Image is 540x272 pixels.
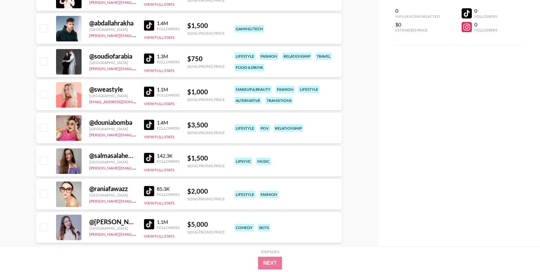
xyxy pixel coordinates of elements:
div: 0 [395,8,440,14]
img: TikTok [144,186,154,196]
div: [GEOGRAPHIC_DATA] [89,160,136,164]
div: Followers [157,159,180,164]
div: music [256,158,271,165]
div: gaming/tech [234,25,264,32]
div: [GEOGRAPHIC_DATA] [89,126,136,131]
div: makeup & beauty [234,86,272,93]
button: View Full Stats [144,2,174,7]
img: TikTok [144,153,154,163]
div: comedy [234,224,254,231]
div: Song Promo Price [187,97,225,102]
div: food & drink [234,64,264,71]
div: [GEOGRAPHIC_DATA] [89,193,136,197]
div: lifestyle [234,191,256,198]
div: Followers [474,28,497,32]
div: relationship [274,125,303,132]
a: [PERSON_NAME][EMAIL_ADDRESS][DOMAIN_NAME] [89,164,184,170]
div: 0 [474,8,497,14]
div: @ raniafawazz [89,185,136,193]
div: transitions [265,97,293,104]
div: [GEOGRAPHIC_DATA] [89,226,136,231]
div: [GEOGRAPHIC_DATA] [89,27,136,32]
a: [PERSON_NAME][EMAIL_ADDRESS][DOMAIN_NAME] [89,197,184,204]
div: 0 [474,21,497,28]
div: @ sweastyle [89,85,136,93]
div: 1.1M [157,86,180,93]
div: pov [259,125,270,132]
a: [EMAIL_ADDRESS][DOMAIN_NAME] [89,98,153,104]
iframe: Drift Widget Chat Controller [508,240,532,264]
div: Influencers Selected [395,14,440,19]
a: [PERSON_NAME][EMAIL_ADDRESS][DOMAIN_NAME] [89,131,184,137]
div: @ abdallahrakha [89,19,136,27]
div: fashion [259,53,278,60]
button: View Full Stats [144,234,174,239]
div: 1.3M [157,53,180,60]
div: lifestyle [299,86,320,93]
div: $ 1,000 [187,88,225,96]
div: Song Promo Price [187,197,225,201]
div: $ 5,000 [187,220,225,228]
img: TikTok [144,54,154,64]
div: @ soudiofarabia [89,52,136,60]
div: Followers [157,225,180,230]
div: Estimated Price [395,28,440,32]
img: TikTok [144,120,154,130]
img: TikTok [144,219,154,229]
div: 1.1M [157,219,180,225]
div: fashion [259,191,278,198]
div: travel [315,53,332,60]
div: $ 1,500 [187,154,225,162]
div: 1.4M [157,20,180,26]
div: lifestyle [234,53,256,60]
div: Followers [157,192,180,197]
div: Song Promo Price [187,31,225,36]
div: Followers [157,26,180,31]
div: Step 1 of 2 [261,249,279,254]
img: TikTok [144,87,154,97]
div: $ 3,500 [187,121,225,129]
div: 142.3K [157,153,180,159]
a: [PERSON_NAME][EMAIL_ADDRESS][DOMAIN_NAME] [89,32,184,38]
div: Followers [157,126,180,131]
div: @ douniabomba [89,118,136,126]
div: fashion [276,86,295,93]
div: $ 750 [187,55,225,63]
div: $ 2,000 [187,187,225,195]
button: View Full Stats [144,201,174,205]
button: View Full Stats [144,68,174,73]
div: Song Promo Price [187,163,225,168]
div: 85.3K [157,186,180,192]
div: skits [258,224,270,231]
button: Next [258,257,282,269]
div: 1.4M [157,119,180,126]
div: $0 [395,21,440,28]
div: $ 1,500 [187,22,225,30]
img: TikTok [144,20,154,31]
div: [GEOGRAPHIC_DATA] [89,60,136,65]
div: [GEOGRAPHIC_DATA] [89,93,136,98]
div: lifestyle [234,125,256,132]
div: Followers [157,60,180,64]
div: Followers [474,14,497,19]
div: Song Promo Price [187,130,225,135]
a: [PERSON_NAME][EMAIL_ADDRESS][DOMAIN_NAME] [89,65,184,71]
button: View Full Stats [144,35,174,40]
div: @ [PERSON_NAME].goes.viral [89,218,136,226]
div: @ salmasalaheddineoff [89,152,136,160]
a: [PERSON_NAME][EMAIL_ADDRESS][DOMAIN_NAME] [89,231,184,237]
div: Followers [157,93,180,97]
div: lipsync [234,158,252,165]
div: relationship [282,53,312,60]
button: View Full Stats [144,101,174,106]
button: View Full Stats [144,168,174,172]
button: View Full Stats [144,134,174,139]
div: Song Promo Price [187,64,225,69]
div: alternative [234,97,262,104]
div: Song Promo Price [187,230,225,234]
